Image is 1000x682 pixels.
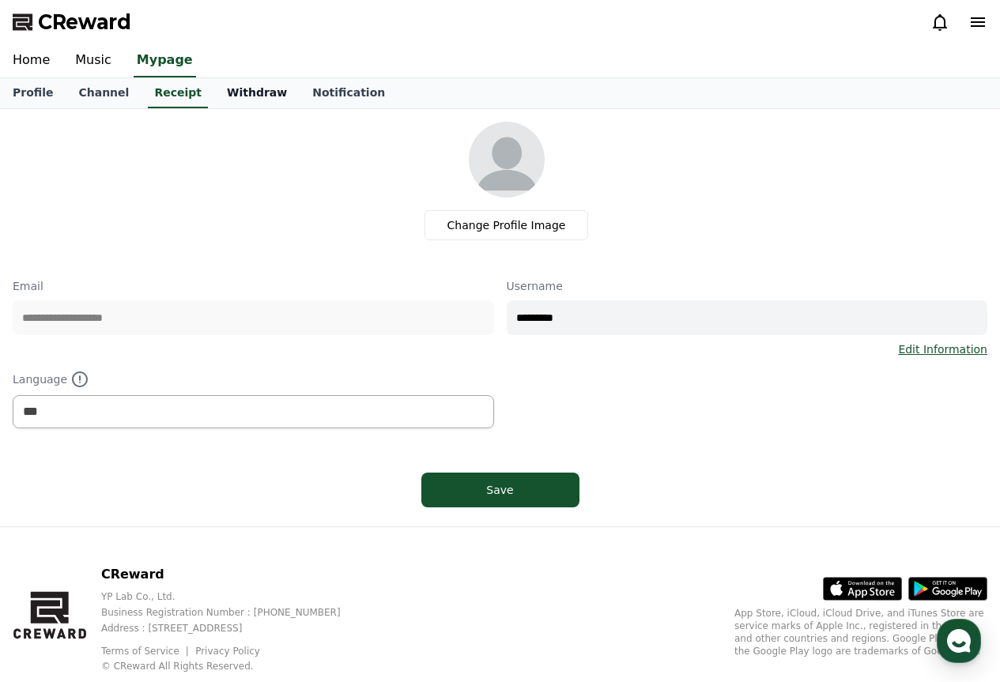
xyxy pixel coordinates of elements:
p: Email [13,278,494,294]
a: Messages [104,501,204,541]
p: Language [13,370,494,389]
a: Terms of Service [101,646,191,657]
p: © CReward All Rights Reserved. [101,660,366,673]
a: Edit Information [898,341,987,357]
a: Home [5,501,104,541]
img: profile_image [469,122,545,198]
div: Save [453,482,548,498]
p: App Store, iCloud, iCloud Drive, and iTunes Store are service marks of Apple Inc., registered in ... [734,607,987,658]
p: Address : [STREET_ADDRESS] [101,622,366,635]
a: Music [62,44,124,77]
a: Settings [204,501,304,541]
span: Settings [234,525,273,537]
p: Username [507,278,988,294]
span: CReward [38,9,131,35]
p: Business Registration Number : [PHONE_NUMBER] [101,606,366,619]
button: Save [421,473,579,507]
span: Home [40,525,68,537]
p: YP Lab Co., Ltd. [101,590,366,603]
a: Notification [300,78,398,108]
a: Channel [66,78,142,108]
a: Privacy Policy [195,646,260,657]
a: CReward [13,9,131,35]
a: Receipt [148,78,208,108]
a: Withdraw [214,78,300,108]
p: CReward [101,565,366,584]
a: Mypage [134,44,196,77]
label: Change Profile Image [425,210,589,240]
span: Messages [131,526,178,538]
